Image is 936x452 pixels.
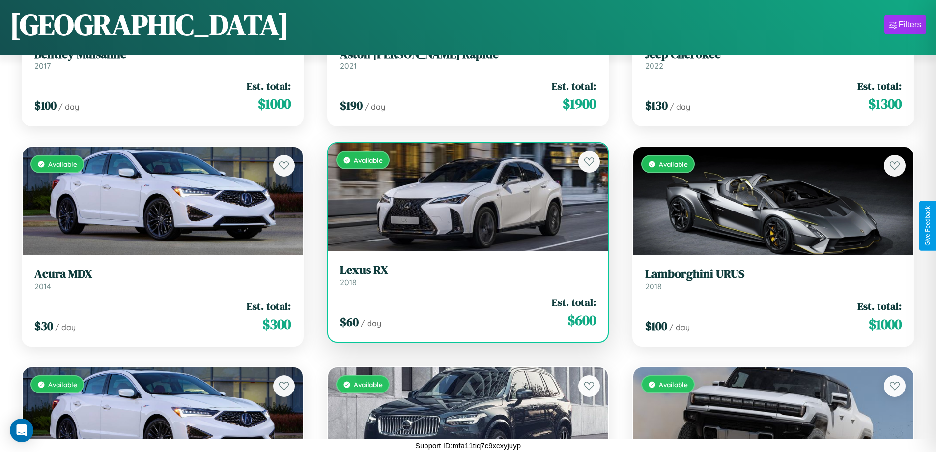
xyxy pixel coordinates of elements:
[659,160,688,168] span: Available
[645,281,662,291] span: 2018
[659,380,688,389] span: Available
[354,380,383,389] span: Available
[365,102,385,112] span: / day
[340,47,596,61] h3: Aston [PERSON_NAME] Rapide
[552,79,596,93] span: Est. total:
[48,380,77,389] span: Available
[10,419,33,442] div: Open Intercom Messenger
[645,267,902,291] a: Lamborghini URUS2018
[567,310,596,330] span: $ 600
[34,267,291,291] a: Acura MDX2014
[924,206,931,246] div: Give Feedback
[645,61,663,71] span: 2022
[645,267,902,281] h3: Lamborghini URUS
[34,61,51,71] span: 2017
[34,281,51,291] span: 2014
[34,97,57,114] span: $ 100
[258,94,291,114] span: $ 1000
[10,4,289,45] h1: [GEOGRAPHIC_DATA]
[58,102,79,112] span: / day
[899,20,921,30] div: Filters
[415,439,521,452] p: Support ID: mfa11tiq7c9xcxyjuyp
[340,97,363,114] span: $ 190
[563,94,596,114] span: $ 1900
[857,79,902,93] span: Est. total:
[670,102,690,112] span: / day
[645,318,667,334] span: $ 100
[247,79,291,93] span: Est. total:
[48,160,77,168] span: Available
[34,318,53,334] span: $ 30
[645,97,668,114] span: $ 130
[34,267,291,281] h3: Acura MDX
[340,61,357,71] span: 2021
[361,318,381,328] span: / day
[552,295,596,309] span: Est. total:
[868,94,902,114] span: $ 1300
[645,47,902,71] a: Jeep Cherokee2022
[340,263,596,287] a: Lexus RX2018
[869,314,902,334] span: $ 1000
[340,263,596,277] h3: Lexus RX
[55,322,76,332] span: / day
[340,47,596,71] a: Aston [PERSON_NAME] Rapide2021
[884,15,926,34] button: Filters
[247,299,291,313] span: Est. total:
[262,314,291,334] span: $ 300
[34,47,291,71] a: Bentley Mulsanne2017
[857,299,902,313] span: Est. total:
[669,322,690,332] span: / day
[340,277,357,287] span: 2018
[340,314,359,330] span: $ 60
[354,156,383,164] span: Available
